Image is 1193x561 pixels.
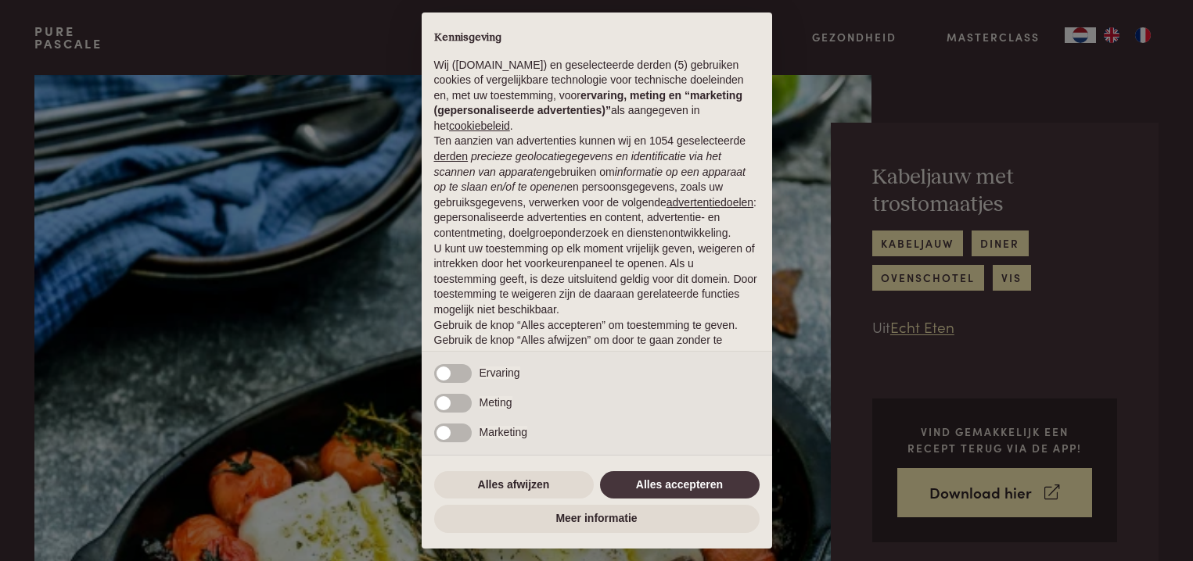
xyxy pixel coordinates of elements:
[449,120,510,132] a: cookiebeleid
[480,396,512,409] span: Meting
[434,58,760,134] p: Wij ([DOMAIN_NAME]) en geselecteerde derden (5) gebruiken cookies of vergelijkbare technologie vo...
[434,241,760,318] p: U kunt uw toestemming op elk moment vrijelijk geven, weigeren of intrekken door het voorkeurenpan...
[480,366,520,379] span: Ervaring
[600,471,760,499] button: Alles accepteren
[667,195,753,211] button: advertentiedoelen
[434,134,760,241] p: Ten aanzien van advertenties kunnen wij en 1054 geselecteerde gebruiken om en persoonsgegevens, z...
[434,166,746,194] em: informatie op een apparaat op te slaan en/of te openen
[434,471,594,499] button: Alles afwijzen
[434,150,721,178] em: precieze geolocatiegegevens en identificatie via het scannen van apparaten
[434,89,742,117] strong: ervaring, meting en “marketing (gepersonaliseerde advertenties)”
[480,426,527,438] span: Marketing
[434,318,760,364] p: Gebruik de knop “Alles accepteren” om toestemming te geven. Gebruik de knop “Alles afwijzen” om d...
[434,505,760,533] button: Meer informatie
[434,149,469,165] button: derden
[434,31,760,45] h2: Kennisgeving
